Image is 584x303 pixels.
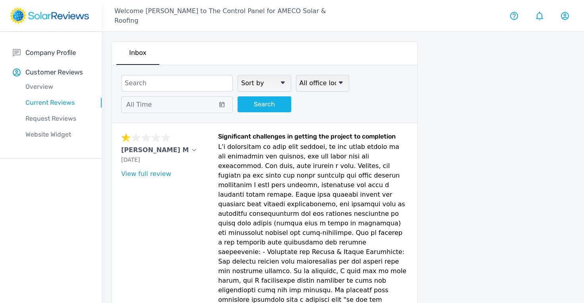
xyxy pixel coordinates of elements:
[25,48,76,58] p: Company Profile
[121,145,189,155] p: [PERSON_NAME] M
[218,133,407,142] h6: Significant challenges in getting the project to completion
[13,111,102,127] a: Request Reviews
[129,48,147,58] p: Inbox
[121,156,140,163] span: [DATE]
[121,96,233,113] button: All Time
[114,6,343,25] p: Welcome [PERSON_NAME] to The Control Panel for AMECO Solar & Roofing
[13,98,102,108] p: Current Reviews
[13,130,102,139] p: Website Widget
[121,170,171,178] a: View full review
[13,82,102,92] p: Overview
[121,75,233,92] input: Search
[126,101,152,108] span: All Time
[13,79,102,95] a: Overview
[238,96,291,112] button: Search
[13,114,102,123] p: Request Reviews
[13,95,102,111] a: Current Reviews
[25,67,83,77] p: Customer Reviews
[13,127,102,143] a: Website Widget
